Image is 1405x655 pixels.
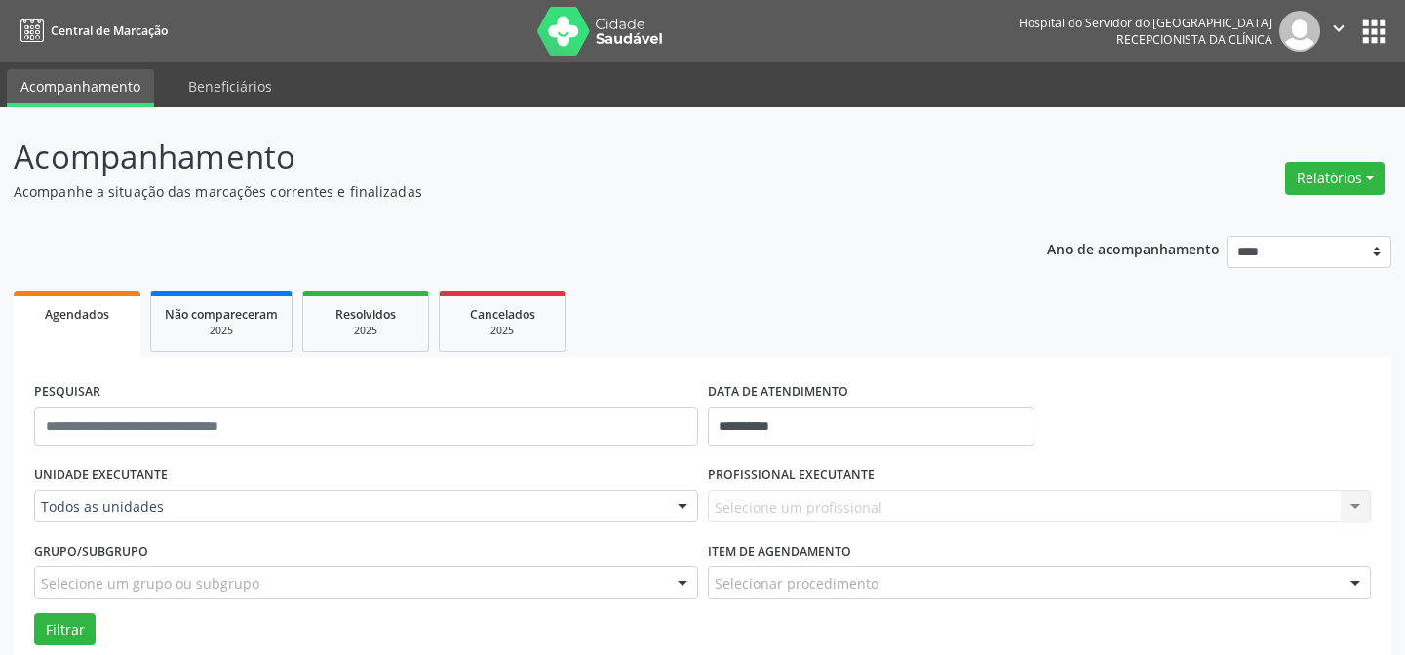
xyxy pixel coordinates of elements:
[51,22,168,39] span: Central de Marcação
[14,15,168,47] a: Central de Marcação
[708,460,875,490] label: PROFISSIONAL EXECUTANTE
[335,306,396,323] span: Resolvidos
[34,460,168,490] label: UNIDADE EXECUTANTE
[453,324,551,338] div: 2025
[1279,11,1320,52] img: img
[1285,162,1385,195] button: Relatórios
[1047,236,1220,260] p: Ano de acompanhamento
[41,497,658,517] span: Todos as unidades
[14,133,978,181] p: Acompanhamento
[45,306,109,323] span: Agendados
[715,573,878,594] span: Selecionar procedimento
[1116,31,1272,48] span: Recepcionista da clínica
[34,377,100,407] label: PESQUISAR
[41,573,259,594] span: Selecione um grupo ou subgrupo
[1019,15,1272,31] div: Hospital do Servidor do [GEOGRAPHIC_DATA]
[1320,11,1357,52] button: 
[470,306,535,323] span: Cancelados
[34,613,96,646] button: Filtrar
[708,377,848,407] label: DATA DE ATENDIMENTO
[165,324,278,338] div: 2025
[175,69,286,103] a: Beneficiários
[165,306,278,323] span: Não compareceram
[14,181,978,202] p: Acompanhe a situação das marcações correntes e finalizadas
[708,536,851,566] label: Item de agendamento
[1357,15,1391,49] button: apps
[317,324,414,338] div: 2025
[34,536,148,566] label: Grupo/Subgrupo
[1328,18,1349,39] i: 
[7,69,154,107] a: Acompanhamento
